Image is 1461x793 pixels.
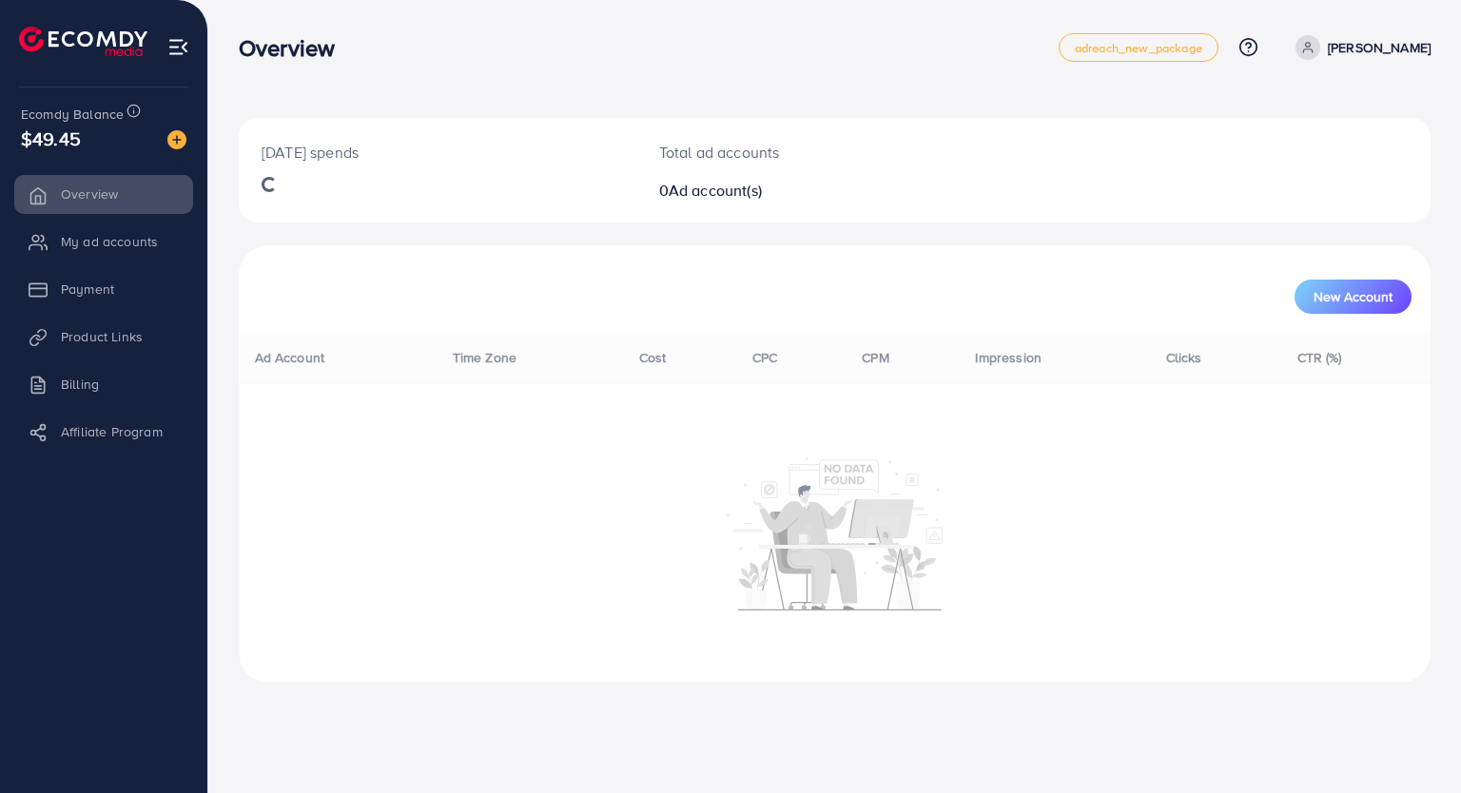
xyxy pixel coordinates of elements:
a: [PERSON_NAME] [1288,35,1431,60]
span: Ecomdy Balance [21,105,124,124]
span: Ad account(s) [669,180,762,201]
h2: 0 [659,182,911,200]
img: menu [167,36,189,58]
p: Total ad accounts [659,141,911,164]
span: adreach_new_package [1075,42,1202,54]
span: $49.45 [21,125,81,152]
h3: Overview [239,34,350,62]
button: New Account [1295,280,1412,314]
a: adreach_new_package [1059,33,1218,62]
p: [PERSON_NAME] [1328,36,1431,59]
img: image [167,130,186,149]
img: logo [19,27,147,56]
span: New Account [1314,290,1393,303]
p: [DATE] spends [262,141,614,164]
